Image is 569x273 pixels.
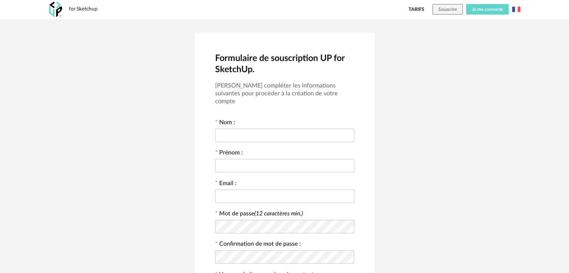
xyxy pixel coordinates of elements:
[219,211,303,217] label: Mot de passe
[215,181,236,188] label: Email :
[409,4,424,15] a: Tarifs
[215,150,243,157] label: Prénom :
[512,5,520,13] img: fr
[472,7,503,12] span: Je me connecte
[215,53,354,76] h2: Formulaire de souscription UP for SketchUp.
[254,211,303,217] i: (12 caractères min.)
[466,4,509,15] button: Je me connecte
[69,6,98,13] div: for Sketchup
[438,7,457,12] span: Souscrire
[49,2,62,17] img: OXP
[215,241,301,249] label: Confirmation de mot de passe :
[215,120,235,127] label: Nom :
[432,4,463,15] button: Souscrire
[215,82,354,105] h3: [PERSON_NAME] compléter les informations suivantes pour procéder à la création de votre compte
